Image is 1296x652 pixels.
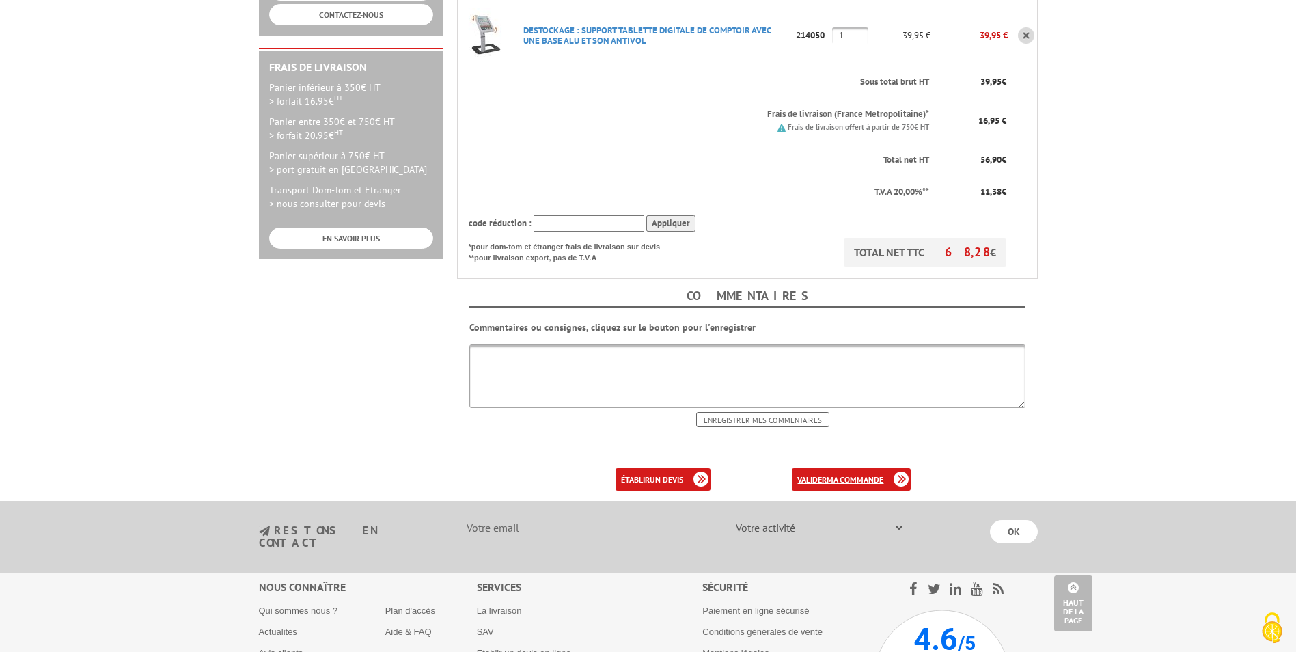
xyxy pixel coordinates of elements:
[269,198,385,210] span: > nous consulter pour devis
[702,606,809,616] a: Paiement en ligne sécurisé
[469,154,930,167] p: Total net HT
[512,66,931,98] th: Sous total brut HT
[269,228,433,249] a: EN SAVOIR PLUS
[980,154,1002,165] span: 56,90
[990,520,1038,543] input: OK
[523,25,771,46] a: DESTOCKAGE : SUPPORT TABLETTE DIGITALE DE COMPTOIR AVEC UNE BASE ALU ET SON ANTIVOL
[269,149,433,176] p: Panier supérieur à 750€ HT
[978,115,1006,126] span: 16,95 €
[385,627,432,637] a: Aide & FAQ
[616,468,711,491] a: établirun devis
[269,81,433,108] p: Panier inférieur à 350€ HT
[334,93,343,103] sup: HT
[1054,575,1092,631] a: Haut de la page
[646,215,695,232] input: Appliquer
[1255,611,1289,645] img: Cookies (fenêtre modale)
[702,580,874,595] div: Sécurité
[458,8,512,63] img: DESTOCKAGE : SUPPORT TABLETTE DIGITALE DE COMPTOIR AVEC UNE BASE ALU ET SON ANTIVOL
[650,474,683,485] b: un devis
[259,627,297,637] a: Actualités
[259,580,477,595] div: Nous connaître
[941,186,1006,199] p: €
[702,627,823,637] a: Conditions générales de vente
[269,129,343,141] span: > forfait 20.95€
[777,124,786,132] img: picto.png
[980,186,1002,198] span: 11,38
[696,412,829,427] input: Enregistrer mes commentaires
[269,163,427,176] span: > port gratuit en [GEOGRAPHIC_DATA]
[469,321,756,334] b: Commentaires ou consignes, cliquez sur le bouton pour l'enregistrer
[469,217,532,229] span: code réduction :
[334,127,343,137] sup: HT
[469,238,674,263] p: *pour dom-tom et étranger frais de livraison sur devis **pour livraison export, pas de T.V.A
[469,186,930,199] p: T.V.A 20,00%**
[844,238,1006,267] p: TOTAL NET TTC €
[827,474,883,485] b: ma commande
[269,183,433,210] p: Transport Dom-Tom et Etranger
[469,286,1025,308] h4: Commentaires
[458,516,704,539] input: Votre email
[259,606,338,616] a: Qui sommes nous ?
[477,580,703,595] div: Services
[259,525,439,549] h3: restons en contact
[269,95,343,107] span: > forfait 16.95€
[269,4,433,25] a: CONTACTEZ-NOUS
[477,606,522,616] a: La livraison
[868,23,931,47] p: 39,95 €
[941,76,1006,89] p: €
[269,115,433,142] p: Panier entre 350€ et 750€ HT
[259,526,270,537] img: newsletter.jpg
[788,122,929,132] small: Frais de livraison offert à partir de 750€ HT
[941,154,1006,167] p: €
[792,468,911,491] a: validerma commande
[930,23,1008,47] p: 39,95 €
[523,108,930,121] p: Frais de livraison (France Metropolitaine)*
[945,244,990,260] span: 68,28
[477,627,494,637] a: SAV
[385,606,435,616] a: Plan d'accès
[269,62,433,74] h2: Frais de Livraison
[792,23,832,47] p: 214050
[980,76,1002,87] span: 39,95
[1248,606,1296,652] button: Cookies (fenêtre modale)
